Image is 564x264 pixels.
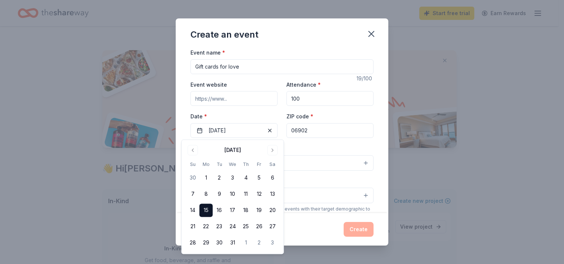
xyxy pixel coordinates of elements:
div: [DATE] [224,146,241,154]
th: Saturday [266,160,279,168]
label: Event website [190,81,227,88]
input: 12345 (U.S. only) [286,123,374,138]
input: Spring Fundraiser [190,59,374,74]
th: Thursday [239,160,252,168]
th: Tuesday [213,160,226,168]
th: Monday [199,160,213,168]
th: Sunday [186,160,199,168]
button: 17 [226,204,239,217]
button: 3 [266,236,279,250]
button: 2 [213,171,226,185]
button: 27 [266,220,279,233]
button: 28 [186,236,199,250]
button: Go to next month [267,145,278,155]
button: 15 [199,204,213,217]
button: 29 [199,236,213,250]
button: 8 [199,188,213,201]
button: 10 [226,188,239,201]
button: 7 [186,188,199,201]
button: 9 [213,188,226,201]
button: 1 [199,171,213,185]
th: Friday [252,160,266,168]
button: 4 [239,171,252,185]
button: 1 [239,236,252,250]
button: 22 [199,220,213,233]
button: 12 [252,188,266,201]
button: 31 [226,236,239,250]
button: 19 [252,204,266,217]
input: https://www... [190,91,278,106]
th: Wednesday [226,160,239,168]
button: 14 [186,204,199,217]
button: 16 [213,204,226,217]
button: 5 [252,171,266,185]
input: 20 [286,91,374,106]
label: Event name [190,49,225,56]
button: 6 [266,171,279,185]
div: 19 /100 [357,74,374,83]
button: 13 [266,188,279,201]
div: Create an event [190,29,258,41]
button: 25 [239,220,252,233]
button: 30 [186,171,199,185]
button: 23 [213,220,226,233]
label: ZIP code [286,113,313,120]
button: 20 [266,204,279,217]
button: 11 [239,188,252,201]
button: 2 [252,236,266,250]
button: 21 [186,220,199,233]
label: Date [190,113,278,120]
label: Attendance [286,81,321,88]
button: Go to previous month [188,145,198,155]
button: [DATE] [190,123,278,138]
button: 3 [226,171,239,185]
button: 18 [239,204,252,217]
button: 26 [252,220,266,233]
button: 30 [213,236,226,250]
button: 24 [226,220,239,233]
